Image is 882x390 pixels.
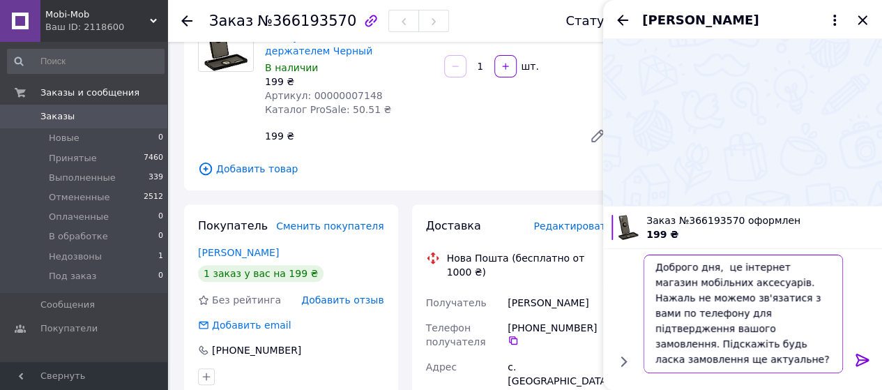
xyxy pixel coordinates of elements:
[209,13,253,29] span: Заказ
[158,270,163,283] span: 0
[158,250,163,263] span: 1
[40,299,95,311] span: Сообщения
[7,49,165,74] input: Поиск
[198,219,268,232] span: Покупатель
[644,255,843,373] textarea: Доброго дня, це інтернет магазин мобільних аксесуарів. Нажаль не можемо зв'язатися з вами по теле...
[40,87,139,99] span: Заказы и сообщения
[49,132,79,144] span: Новые
[426,297,487,308] span: Получатель
[265,104,391,115] span: Каталог ProSale: 50.51 ₴
[198,247,279,258] a: [PERSON_NAME]
[584,122,611,150] a: Редактировать
[646,229,678,240] span: 199 ₴
[49,250,102,263] span: Недозвоны
[212,294,281,306] span: Без рейтинга
[508,321,611,346] div: [PHONE_NUMBER]
[854,12,871,29] button: Закрыть
[518,59,540,73] div: шт.
[211,318,293,332] div: Добавить email
[49,152,97,165] span: Принятые
[565,14,659,28] div: Статус заказа
[149,172,163,184] span: 339
[426,322,486,347] span: Телефон получателя
[49,230,108,243] span: В обработке
[40,110,75,123] span: Заказы
[265,17,416,57] a: Чехол RingMate для Samsung Galaxy S20 FE с кольцом-держателем Черный
[276,220,383,232] span: Сменить покупателя
[144,191,163,204] span: 2512
[616,215,641,240] img: 6504319225_w100_h100_chehol-ringmate-dlya.jpg
[443,251,616,279] div: Нова Пошта (бесплатно от 1000 ₴)
[642,11,759,29] span: [PERSON_NAME]
[49,270,96,283] span: Под заказ
[265,75,433,89] div: 199 ₴
[533,220,611,232] span: Редактировать
[158,211,163,223] span: 0
[198,265,324,282] div: 1 заказ у вас на 199 ₴
[158,132,163,144] span: 0
[45,21,167,33] div: Ваш ID: 2118600
[259,126,578,146] div: 199 ₴
[505,290,614,315] div: [PERSON_NAME]
[646,213,874,227] span: Заказ №366193570 оформлен
[45,8,150,21] span: Mobi-Mob
[301,294,383,306] span: Добавить отзыв
[49,211,109,223] span: Оплаченные
[614,352,632,370] button: Показать кнопки
[49,172,116,184] span: Выполненные
[198,161,611,177] span: Добавить товар
[257,13,356,29] span: №366193570
[426,361,457,373] span: Адрес
[265,62,318,73] span: В наличии
[614,12,631,29] button: Назад
[265,90,383,101] span: Артикул: 00000007148
[642,11,843,29] button: [PERSON_NAME]
[144,152,163,165] span: 7460
[199,17,253,71] img: Чехол RingMate для Samsung Galaxy S20 FE с кольцом-держателем Черный
[426,219,481,232] span: Доставка
[197,318,293,332] div: Добавить email
[211,343,303,357] div: [PHONE_NUMBER]
[40,322,98,335] span: Покупатели
[181,14,192,28] div: Вернуться назад
[49,191,109,204] span: Отмененные
[158,230,163,243] span: 0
